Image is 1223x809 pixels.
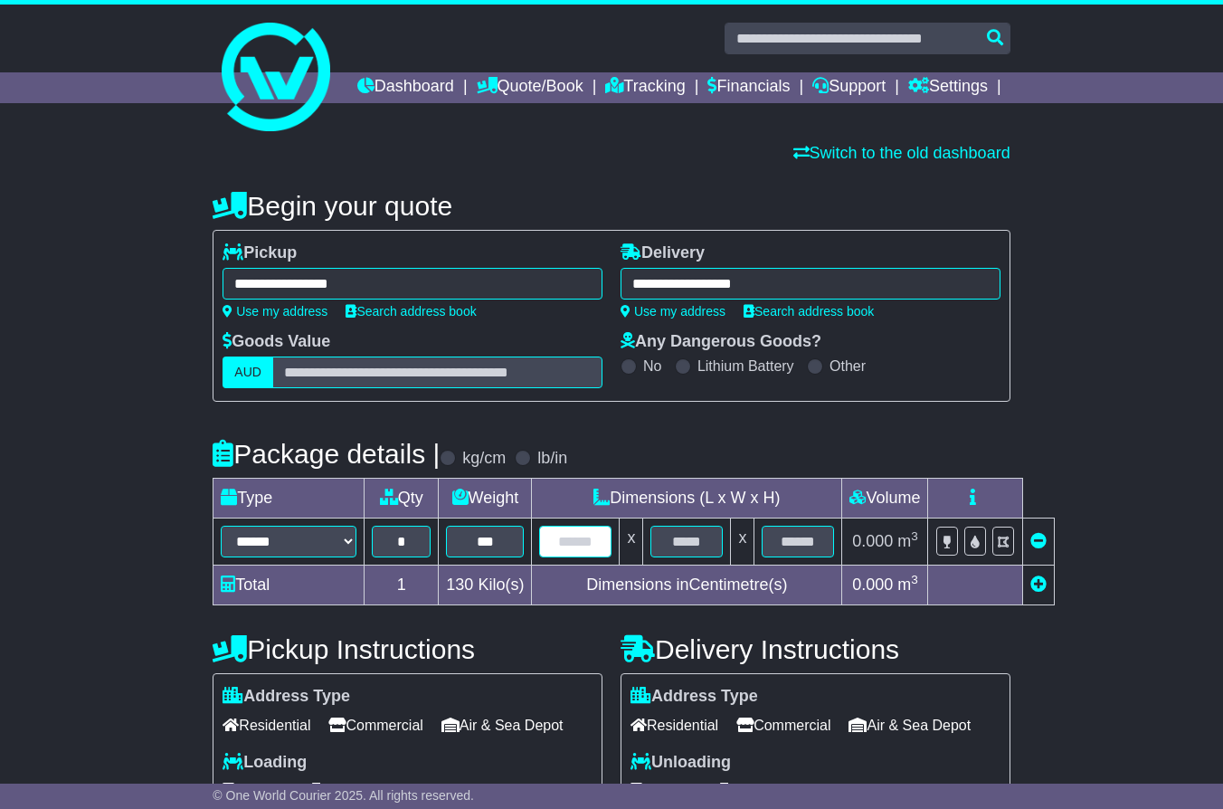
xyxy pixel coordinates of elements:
span: 0.000 [852,532,893,550]
span: Forklift [630,776,692,804]
td: Total [213,566,365,605]
a: Support [812,72,886,103]
label: Goods Value [223,332,330,352]
td: x [620,519,643,566]
a: Use my address [621,304,725,319]
h4: Pickup Instructions [213,634,602,664]
a: Dashboard [357,72,454,103]
label: AUD [223,357,273,388]
span: Forklift [223,776,284,804]
td: Volume [842,479,928,519]
td: Type [213,479,365,519]
span: 0.000 [852,576,893,594]
sup: 3 [911,573,918,586]
span: Air & Sea Depot [849,711,971,739]
label: No [643,357,661,375]
span: Residential [223,711,310,739]
label: Address Type [223,687,350,707]
span: Tail Lift [302,776,365,804]
a: Search address book [346,304,476,319]
td: Weight [439,479,532,519]
a: Tracking [605,72,685,103]
span: © One World Courier 2025. All rights reserved. [213,788,474,803]
label: Unloading [630,753,731,773]
a: Quote/Book [477,72,583,103]
h4: Begin your quote [213,191,1010,221]
span: m [897,532,918,550]
h4: Delivery Instructions [621,634,1010,664]
a: Financials [707,72,790,103]
span: Residential [630,711,718,739]
span: m [897,576,918,594]
a: Switch to the old dashboard [793,144,1010,162]
label: Loading [223,753,307,773]
label: Other [830,357,866,375]
label: lb/in [537,449,567,469]
td: Kilo(s) [439,566,532,605]
label: Lithium Battery [697,357,794,375]
td: Qty [365,479,439,519]
td: Dimensions (L x W x H) [532,479,842,519]
a: Use my address [223,304,327,319]
sup: 3 [911,529,918,543]
a: Add new item [1030,576,1047,594]
label: Any Dangerous Goods? [621,332,821,352]
a: Remove this item [1030,532,1047,550]
span: 130 [446,576,473,594]
label: Delivery [621,243,705,263]
span: Air & Sea Depot [441,711,564,739]
span: Commercial [736,711,830,739]
label: Address Type [630,687,758,707]
label: kg/cm [462,449,506,469]
span: Commercial [328,711,422,739]
a: Settings [908,72,988,103]
a: Search address book [744,304,874,319]
td: 1 [365,566,439,605]
label: Pickup [223,243,297,263]
td: Dimensions in Centimetre(s) [532,566,842,605]
td: x [731,519,754,566]
span: Tail Lift [710,776,773,804]
h4: Package details | [213,439,440,469]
